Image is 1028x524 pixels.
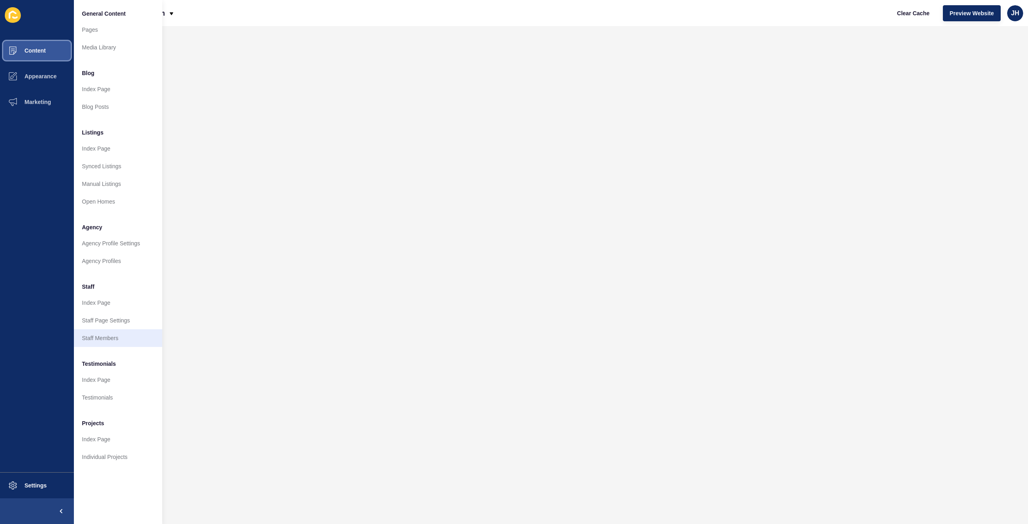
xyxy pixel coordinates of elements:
[82,223,102,231] span: Agency
[74,98,162,116] a: Blog Posts
[74,371,162,389] a: Index Page
[74,157,162,175] a: Synced Listings
[82,69,94,77] span: Blog
[74,252,162,270] a: Agency Profiles
[897,9,930,17] span: Clear Cache
[74,430,162,448] a: Index Page
[74,175,162,193] a: Manual Listings
[890,5,936,21] button: Clear Cache
[74,389,162,406] a: Testimonials
[950,9,994,17] span: Preview Website
[74,312,162,329] a: Staff Page Settings
[74,234,162,252] a: Agency Profile Settings
[82,283,94,291] span: Staff
[74,39,162,56] a: Media Library
[74,448,162,466] a: Individual Projects
[74,21,162,39] a: Pages
[82,419,104,427] span: Projects
[82,128,104,137] span: Listings
[74,294,162,312] a: Index Page
[74,329,162,347] a: Staff Members
[74,80,162,98] a: Index Page
[82,360,116,368] span: Testimonials
[1011,9,1019,17] span: JH
[943,5,1001,21] button: Preview Website
[82,10,126,18] span: General Content
[74,140,162,157] a: Index Page
[74,193,162,210] a: Open Homes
